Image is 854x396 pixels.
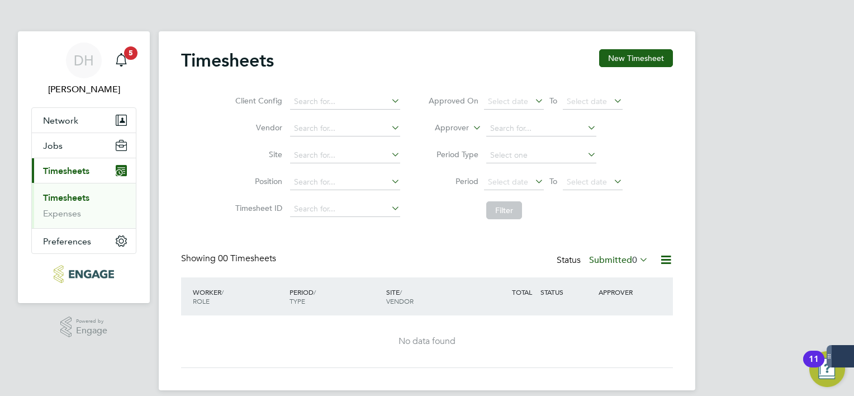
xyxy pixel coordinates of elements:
[43,166,89,176] span: Timesheets
[546,93,561,108] span: To
[428,96,478,106] label: Approved On
[232,96,282,106] label: Client Config
[124,46,137,60] span: 5
[74,53,94,68] span: DH
[232,149,282,159] label: Site
[557,253,651,268] div: Status
[181,49,274,72] h2: Timesheets
[60,317,108,338] a: Powered byEngage
[546,174,561,188] span: To
[221,287,224,296] span: /
[599,49,673,67] button: New Timesheet
[632,254,637,266] span: 0
[76,326,107,336] span: Engage
[31,83,136,96] span: Demi Hatcher
[32,108,136,133] button: Network
[18,31,150,303] nav: Main navigation
[190,282,287,311] div: WORKER
[181,253,278,265] div: Showing
[43,236,91,247] span: Preferences
[32,183,136,228] div: Timesheets
[43,208,81,219] a: Expenses
[32,158,136,183] button: Timesheets
[43,140,63,151] span: Jobs
[54,265,113,283] img: konnectrecruit-logo-retina.png
[567,96,607,106] span: Select date
[290,121,400,136] input: Search for...
[314,287,316,296] span: /
[287,282,383,311] div: PERIOD
[486,148,596,163] input: Select one
[488,96,528,106] span: Select date
[809,359,819,374] div: 11
[567,177,607,187] span: Select date
[488,177,528,187] span: Select date
[486,121,596,136] input: Search for...
[43,115,78,126] span: Network
[538,282,596,302] div: STATUS
[486,201,522,219] button: Filter
[76,317,107,326] span: Powered by
[383,282,480,311] div: SITE
[290,201,400,217] input: Search for...
[419,122,469,134] label: Approver
[596,282,654,302] div: APPROVER
[32,133,136,158] button: Jobs
[110,43,132,78] a: 5
[232,122,282,133] label: Vendor
[192,336,662,347] div: No data found
[232,203,282,213] label: Timesheet ID
[589,254,648,266] label: Submitted
[386,296,414,305] span: VENDOR
[31,43,136,96] a: DH[PERSON_NAME]
[512,287,532,296] span: TOTAL
[809,351,845,387] button: Open Resource Center, 11 new notifications
[290,148,400,163] input: Search for...
[428,149,478,159] label: Period Type
[290,94,400,110] input: Search for...
[218,253,276,264] span: 00 Timesheets
[290,175,400,190] input: Search for...
[428,176,478,186] label: Period
[193,296,210,305] span: ROLE
[232,176,282,186] label: Position
[32,229,136,253] button: Preferences
[400,287,402,296] span: /
[43,192,89,203] a: Timesheets
[31,265,136,283] a: Go to home page
[290,296,305,305] span: TYPE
